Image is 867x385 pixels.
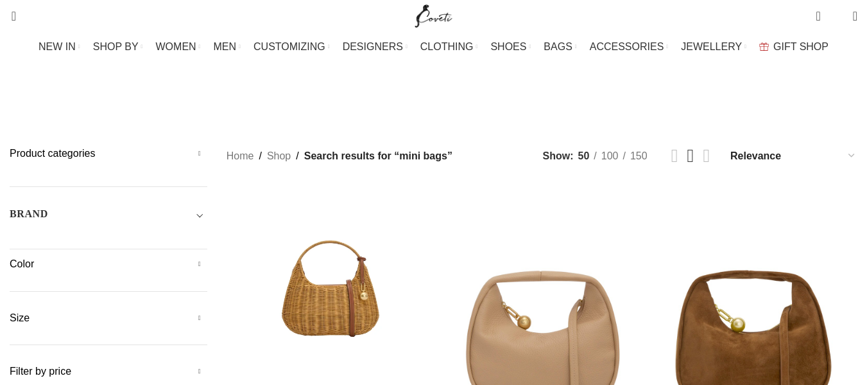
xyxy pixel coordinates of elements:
[833,13,843,22] span: 0
[671,147,678,165] a: Grid view 2
[266,74,601,108] h1: Search results: “mini bags”
[10,207,48,221] h5: BRAND
[253,40,325,53] span: CUSTOMIZING
[601,150,619,161] span: 100
[729,147,857,165] select: Shop order
[830,3,843,29] div: My Wishlist
[703,147,710,165] a: Grid view 4
[227,148,254,165] a: Home
[578,150,590,161] span: 50
[343,40,403,53] span: DESIGNERS
[412,10,455,21] a: Site logo
[544,34,576,60] a: BAGS
[590,40,664,53] span: ACCESSORIES
[574,148,594,165] a: 50
[304,148,452,165] span: Search results for “mini bags”
[817,6,827,16] span: 0
[681,34,746,60] a: JEWELLERY
[10,311,207,325] h5: Size
[3,34,864,60] div: Main navigation
[227,148,452,165] nav: Breadcrumb
[3,3,16,29] a: Search
[10,257,207,271] h5: Color
[759,34,828,60] a: GIFT SHOP
[39,40,76,53] span: NEW IN
[214,40,237,53] span: MEN
[156,40,196,53] span: WOMEN
[10,206,207,229] div: Toggle filter
[626,148,652,165] a: 150
[687,147,694,165] a: Grid view 3
[10,147,207,161] h5: Product categories
[759,42,769,51] img: GiftBag
[420,40,474,53] span: CLOTHING
[420,34,478,60] a: CLOTHING
[681,40,742,53] span: JEWELLERY
[590,34,669,60] a: ACCESSORIES
[93,34,143,60] a: SHOP BY
[267,148,291,165] a: Shop
[253,34,330,60] a: CUSTOMIZING
[93,40,139,53] span: SHOP BY
[773,40,828,53] span: GIFT SHOP
[597,148,623,165] a: 100
[630,150,648,161] span: 150
[156,34,201,60] a: WOMEN
[490,40,526,53] span: SHOES
[343,34,408,60] a: DESIGNERS
[10,364,207,379] h5: Filter by price
[543,148,574,165] span: Show
[490,34,531,60] a: SHOES
[544,40,572,53] span: BAGS
[214,34,241,60] a: MEN
[809,3,827,29] a: 0
[39,34,80,60] a: NEW IN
